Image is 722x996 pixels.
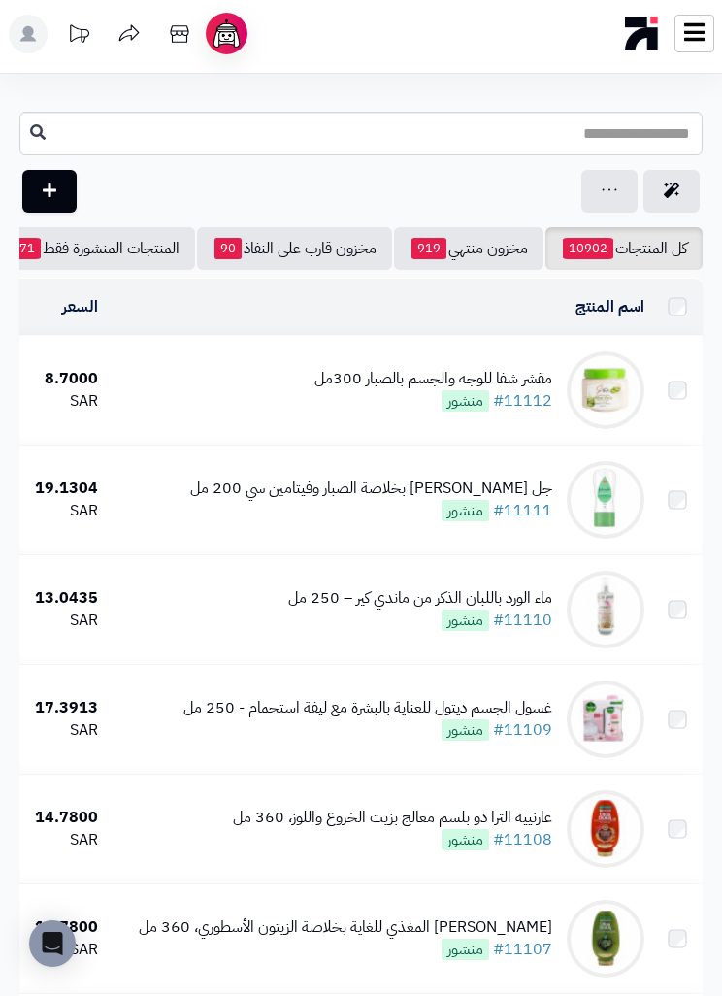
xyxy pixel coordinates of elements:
div: SAR [26,829,98,851]
a: تحديثات المنصة [54,15,103,58]
div: SAR [26,939,98,961]
div: 13.0435 [26,587,98,610]
img: ماء الورد باللبان الذكر من ماندي كير – 250 مل [567,571,644,648]
div: SAR [26,390,98,413]
span: 10902 [563,238,613,259]
div: SAR [26,610,98,632]
a: #11108 [493,828,552,851]
span: منشور [442,939,489,960]
span: 90 [214,238,242,259]
img: غارنييه الترا دو بلسم معالج بزيت الخروع واللوز، 360 مل [567,790,644,868]
div: 19.1304 [26,478,98,500]
a: #11109 [493,718,552,742]
div: غارنييه الترا دو بلسم معالج بزيت الخروع واللوز، 360 مل [233,807,552,829]
span: منشور [442,719,489,741]
div: غسول الجسم ديتول للعناية بالبشرة مع ليفة استحمام - 250 مل [183,697,552,719]
div: 14.7800 [26,916,98,939]
a: كل المنتجات10902 [545,227,703,270]
div: مقشر شفا للوجه والجسم بالصبار 300مل [314,368,552,390]
img: مقشر شفا للوجه والجسم بالصبار 300مل [567,351,644,429]
span: منشور [442,390,489,412]
div: Open Intercom Messenger [29,920,76,967]
div: 8.7000 [26,368,98,390]
a: #11110 [493,609,552,632]
span: منشور [442,500,489,521]
img: جل زيت جونسون بخلاصة الصبار وفيتامين سي 200 مل [567,461,644,539]
img: ai-face.png [210,17,244,50]
div: SAR [26,500,98,522]
span: منشور [442,829,489,850]
div: ماء الورد باللبان الذكر من ماندي كير – 250 مل [288,587,552,610]
span: منشور [442,610,489,631]
img: غسول الجسم ديتول للعناية بالبشرة مع ليفة استحمام - 250 مل [567,681,644,758]
a: مخزون منتهي919 [394,227,543,270]
div: [PERSON_NAME] المغذي للغاية بخلاصة الزيتون الأسطوري، 360 مل [139,916,552,939]
a: #11107 [493,938,552,961]
div: SAR [26,719,98,742]
a: السعر [62,295,98,318]
div: جل [PERSON_NAME] بخلاصة الصبار وفيتامين سي 200 مل [190,478,552,500]
img: بلسم غارنييه المغذي للغاية بخلاصة الزيتون الأسطوري، 360 مل [567,900,644,978]
a: #11112 [493,389,552,413]
div: 17.3913 [26,697,98,719]
a: مخزون قارب على النفاذ90 [197,227,392,270]
img: logo-mobile.png [625,12,659,55]
span: 919 [411,238,446,259]
div: 14.7800 [26,807,98,829]
a: #11111 [493,499,552,522]
a: اسم المنتج [575,295,644,318]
